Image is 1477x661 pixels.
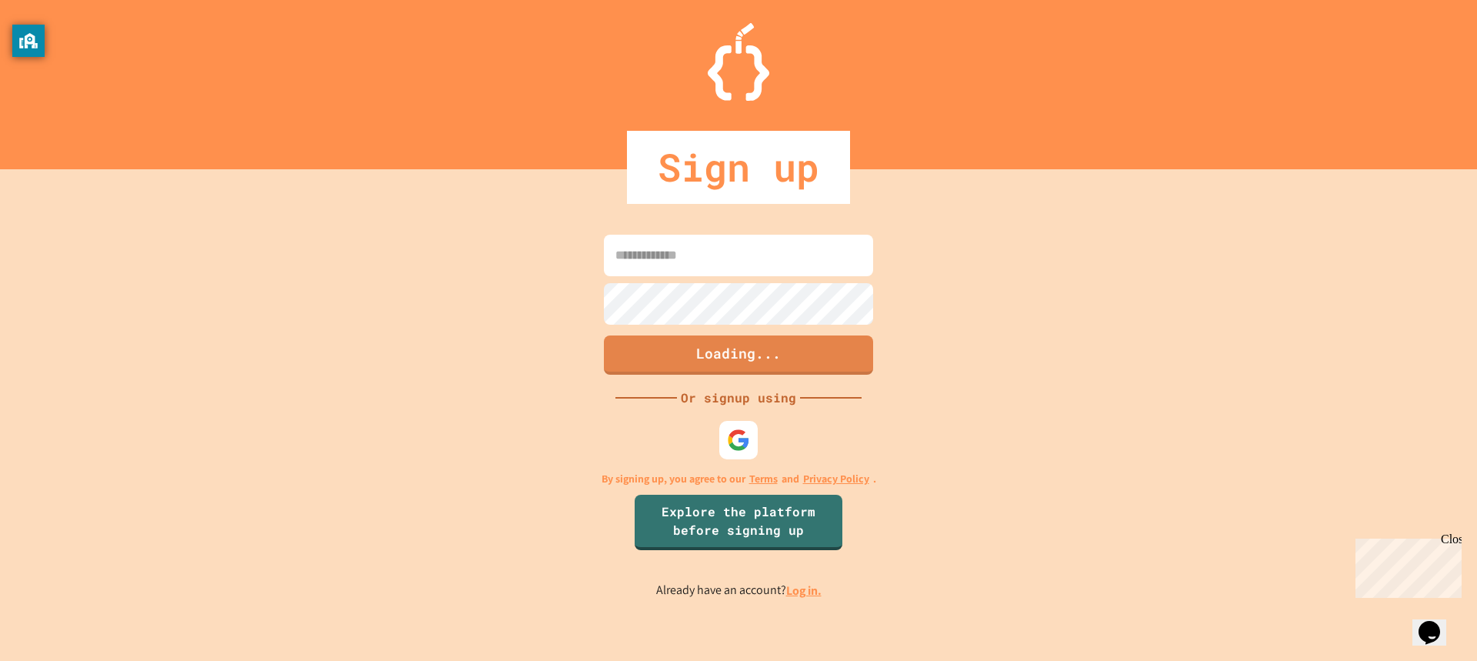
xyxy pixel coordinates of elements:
[6,6,106,98] div: Chat with us now!Close
[635,495,842,550] a: Explore the platform before signing up
[1349,532,1462,598] iframe: chat widget
[727,429,750,452] img: google-icon.svg
[749,471,778,487] a: Terms
[803,471,869,487] a: Privacy Policy
[602,471,876,487] p: By signing up, you agree to our and .
[1412,599,1462,646] iframe: chat widget
[627,131,850,204] div: Sign up
[708,23,769,101] img: Logo.svg
[677,389,800,407] div: Or signup using
[604,336,873,375] button: Loading...
[656,581,822,600] p: Already have an account?
[12,25,45,57] button: privacy banner
[786,583,822,599] a: Log in.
